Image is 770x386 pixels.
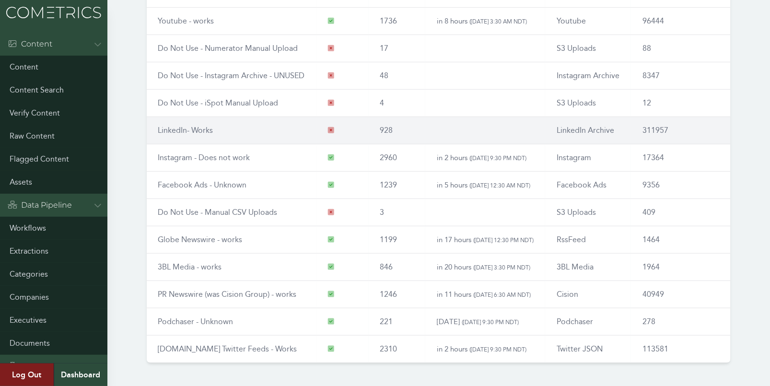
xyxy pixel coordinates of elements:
[158,98,279,107] a: Do Not Use - iSpot Manual Upload
[545,62,631,90] td: Instagram Archive
[437,289,534,300] p: in 11 hours
[545,336,631,363] td: Twitter JSON
[369,144,426,172] td: 2960
[158,153,250,162] a: Instagram - Does not work
[545,226,631,254] td: RssFeed
[631,254,731,281] td: 1964
[545,281,631,308] td: Cision
[631,199,731,226] td: 409
[158,344,297,353] a: [DOMAIN_NAME] Twitter Feeds - Works
[437,343,534,355] p: in 2 hours
[545,35,631,62] td: S3 Uploads
[369,62,426,90] td: 48
[631,308,731,336] td: 278
[437,234,534,246] p: in 17 hours
[631,8,731,35] td: 96444
[545,117,631,144] td: LinkedIn Archive
[369,199,426,226] td: 3
[437,261,534,273] p: in 20 hours
[158,262,222,271] a: 3BL Media - works
[545,199,631,226] td: S3 Uploads
[158,180,247,189] a: Facebook Ads - Unknown
[631,172,731,199] td: 9356
[545,8,631,35] td: Youtube
[437,316,534,328] p: [DATE]
[369,90,426,117] td: 4
[631,90,731,117] td: 12
[545,172,631,199] td: Facebook Ads
[631,336,731,363] td: 113581
[158,208,278,217] a: Do Not Use - Manual CSV Uploads
[437,179,534,191] p: in 5 hours
[158,126,213,135] a: LinkedIn- Works
[473,264,530,271] span: ( [DATE] 3:30 PM NDT )
[631,281,731,308] td: 40949
[369,117,426,144] td: 928
[158,44,298,53] a: Do Not Use - Numerator Manual Upload
[369,8,426,35] td: 1736
[158,290,297,299] a: PR Newswire (was Cision Group) - works
[369,336,426,363] td: 2310
[469,182,530,189] span: ( [DATE] 12:30 AM NDT )
[631,35,731,62] td: 88
[437,15,534,27] p: in 8 hours
[369,281,426,308] td: 1246
[469,346,526,353] span: ( [DATE] 9:30 PM NDT )
[469,154,526,162] span: ( [DATE] 9:30 PM NDT )
[631,117,731,144] td: 311957
[369,308,426,336] td: 221
[545,308,631,336] td: Podchaser
[369,172,426,199] td: 1239
[631,144,731,172] td: 17364
[8,199,72,211] div: Data Pipeline
[158,235,243,244] a: Globe Newswire - works
[369,254,426,281] td: 846
[8,38,52,50] div: Content
[631,226,731,254] td: 1464
[469,18,527,25] span: ( [DATE] 3:30 AM NDT )
[545,254,631,281] td: 3BL Media
[437,152,534,164] p: in 2 hours
[158,16,214,25] a: Youtube - works
[8,361,47,372] div: Admin
[158,317,233,326] a: Podchaser - Unknown
[54,363,107,386] a: Dashboard
[545,144,631,172] td: Instagram
[369,226,426,254] td: 1199
[631,62,731,90] td: 8347
[473,236,534,244] span: ( [DATE] 12:30 PM NDT )
[545,90,631,117] td: S3 Uploads
[473,291,531,298] span: ( [DATE] 6:30 AM NDT )
[462,318,519,326] span: ( [DATE] 9:30 PM NDT )
[369,35,426,62] td: 17
[158,71,305,80] a: Do Not Use - Instagram Archive - UNUSED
